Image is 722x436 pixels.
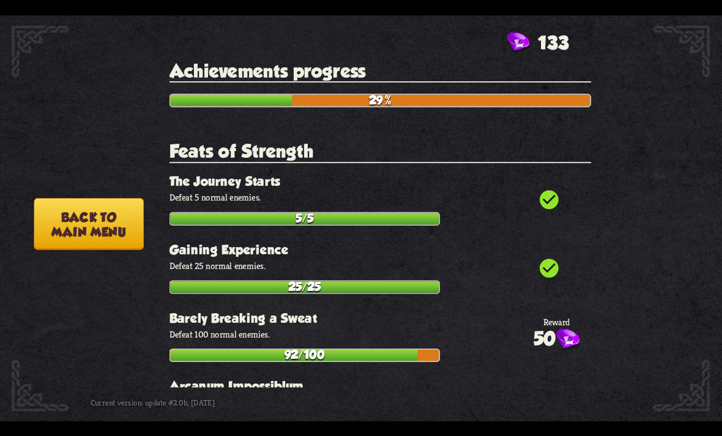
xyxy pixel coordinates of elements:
[169,60,592,82] h2: Achievements progress
[170,281,439,292] div: 25/25
[34,198,143,249] button: Back tomain menu
[169,379,592,393] h3: Arcanum Impossiblum
[170,95,590,106] div: 29%
[170,213,439,224] div: 5/5
[169,260,592,272] p: Defeat 25 normal enemies.
[538,188,560,211] i: check_circle
[91,391,308,412] div: Current version: update #2.0b, [DATE]
[534,327,580,351] div: 50
[556,328,580,351] img: Gem.png
[538,256,560,279] i: check_circle
[169,328,592,339] p: Defeat 100 normal enemies.
[169,311,592,325] h3: Barely Breaking a Sweat
[169,174,592,189] h3: The Journey Starts
[170,349,439,360] div: 92/100
[169,242,592,257] h3: Gaining Experience
[169,141,592,163] h2: Feats of Strength
[507,32,568,53] div: Gems
[169,191,592,203] p: Defeat 5 normal enemies.
[507,32,529,53] img: Gem.png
